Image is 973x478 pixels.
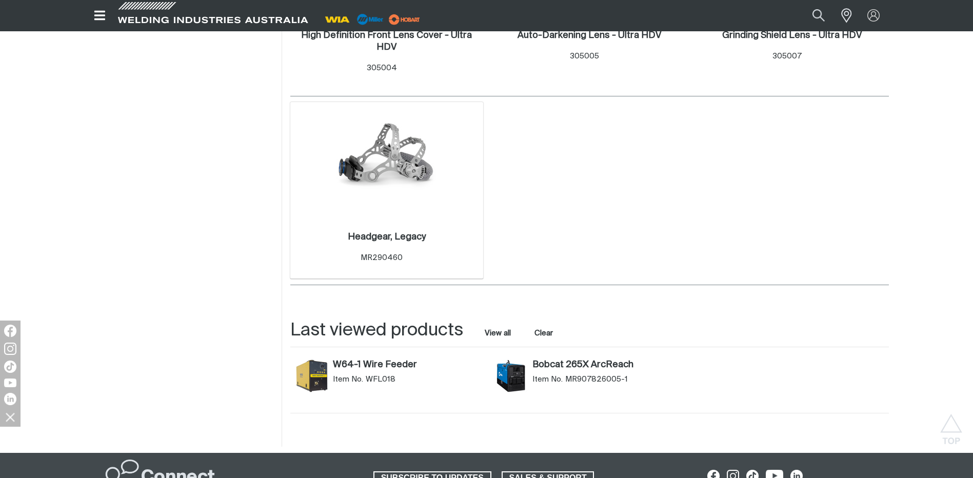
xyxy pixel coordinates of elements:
h2: Last viewed products [290,319,463,342]
input: Product name or item number... [788,4,836,27]
h2: Headgear, Legacy [348,232,426,242]
img: YouTube [4,379,16,387]
img: Facebook [4,325,16,337]
a: Headgear, Legacy [348,231,426,243]
img: W64-1 Wire Feeder [295,360,328,392]
h2: Grinding Shield Lens - Ultra HDV [722,31,862,40]
a: Bobcat 265X ArcReach [532,360,684,371]
img: LinkedIn [4,393,16,405]
img: hide socials [2,408,19,426]
img: Bobcat 265X ArcReach [494,360,527,392]
span: MR290460 [361,254,403,262]
a: High Definition Front Lens Cover - Ultra HDV [295,30,479,53]
button: Search products [801,4,836,27]
a: View all last viewed products [485,328,511,338]
span: MR907826005-1 [565,374,628,385]
img: miller [386,12,423,27]
a: Grinding Shield Lens - Ultra HDV [722,30,862,42]
span: Item No. [532,374,563,385]
a: W64-1 Wire Feeder [333,360,484,371]
span: 305007 [772,52,802,60]
h2: Auto-Darkening Lens - Ultra HDV [518,31,661,40]
article: Bobcat 265X ArcReach (MR907826005-1) [489,357,689,403]
span: 305004 [367,64,397,72]
img: TikTok [4,361,16,373]
img: Instagram [4,343,16,355]
a: miller [386,15,423,23]
button: Clear all last viewed products [532,326,555,340]
img: Headgear, Legacy [332,110,442,220]
article: W64-1 Wire Feeder (WFL018) [290,357,490,403]
span: 305005 [570,52,599,60]
a: Auto-Darkening Lens - Ultra HDV [518,30,661,42]
button: Scroll to top [940,414,963,437]
span: Item No. [333,374,363,385]
span: WFL018 [366,374,395,385]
